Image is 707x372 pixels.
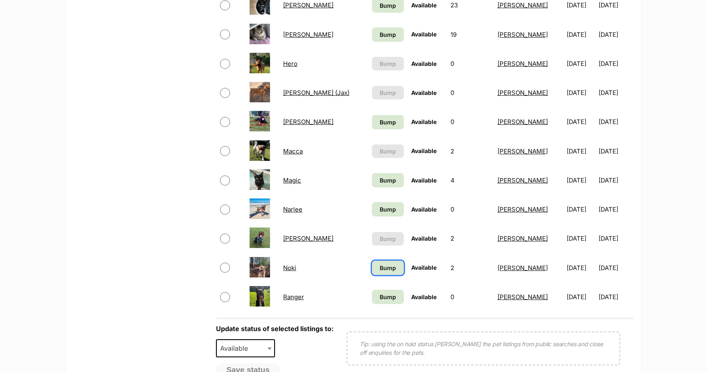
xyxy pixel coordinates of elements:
[372,202,404,216] a: Bump
[599,79,633,107] td: [DATE]
[411,293,437,300] span: Available
[217,343,256,354] span: Available
[447,108,493,136] td: 0
[283,89,349,97] a: [PERSON_NAME] (Jax)
[283,293,304,301] a: Ranger
[380,1,396,10] span: Bump
[599,50,633,78] td: [DATE]
[380,293,396,301] span: Bump
[283,118,333,126] a: [PERSON_NAME]
[250,169,270,190] img: Magic
[447,137,493,165] td: 2
[563,79,597,107] td: [DATE]
[599,108,633,136] td: [DATE]
[250,24,270,44] img: Ervin
[372,86,404,99] button: Bump
[283,147,303,155] a: Macca
[498,118,548,126] a: [PERSON_NAME]
[411,31,437,38] span: Available
[283,31,333,38] a: [PERSON_NAME]
[498,264,548,272] a: [PERSON_NAME]
[380,264,396,272] span: Bump
[599,137,633,165] td: [DATE]
[380,59,396,68] span: Bump
[372,261,404,275] a: Bump
[498,147,548,155] a: [PERSON_NAME]
[411,177,437,184] span: Available
[372,173,404,187] a: Bump
[411,2,437,9] span: Available
[372,232,404,246] button: Bump
[372,27,404,42] a: Bump
[563,224,597,253] td: [DATE]
[411,89,437,96] span: Available
[599,166,633,194] td: [DATE]
[563,137,597,165] td: [DATE]
[411,235,437,242] span: Available
[599,254,633,282] td: [DATE]
[372,57,404,70] button: Bump
[411,147,437,154] span: Available
[563,50,597,78] td: [DATE]
[563,20,597,49] td: [DATE]
[380,205,396,214] span: Bump
[498,176,548,184] a: [PERSON_NAME]
[498,1,548,9] a: [PERSON_NAME]
[411,206,437,213] span: Available
[498,31,548,38] a: [PERSON_NAME]
[283,60,297,68] a: Hero
[599,283,633,311] td: [DATE]
[599,224,633,253] td: [DATE]
[283,176,301,184] a: Magic
[411,118,437,125] span: Available
[283,205,302,213] a: Narlee
[380,88,396,97] span: Bump
[447,283,493,311] td: 0
[563,108,597,136] td: [DATE]
[380,30,396,39] span: Bump
[372,144,404,158] button: Bump
[447,166,493,194] td: 4
[447,20,493,49] td: 19
[447,224,493,253] td: 2
[283,264,296,272] a: Noki
[283,234,333,242] a: [PERSON_NAME]
[563,283,597,311] td: [DATE]
[411,264,437,271] span: Available
[498,205,548,213] a: [PERSON_NAME]
[380,118,396,126] span: Bump
[563,166,597,194] td: [DATE]
[563,195,597,223] td: [DATE]
[447,50,493,78] td: 0
[216,339,275,357] span: Available
[498,234,548,242] a: [PERSON_NAME]
[380,234,396,243] span: Bump
[216,325,333,333] label: Update status of selected listings to:
[563,254,597,282] td: [DATE]
[380,176,396,185] span: Bump
[372,290,404,304] a: Bump
[447,254,493,282] td: 2
[498,293,548,301] a: [PERSON_NAME]
[498,60,548,68] a: [PERSON_NAME]
[372,115,404,129] a: Bump
[599,195,633,223] td: [DATE]
[447,195,493,223] td: 0
[380,147,396,156] span: Bump
[283,1,333,9] a: [PERSON_NAME]
[599,20,633,49] td: [DATE]
[360,340,607,357] p: Tip: using the on hold status [PERSON_NAME] the pet listings from public searches and close off e...
[447,79,493,107] td: 0
[498,89,548,97] a: [PERSON_NAME]
[411,60,437,67] span: Available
